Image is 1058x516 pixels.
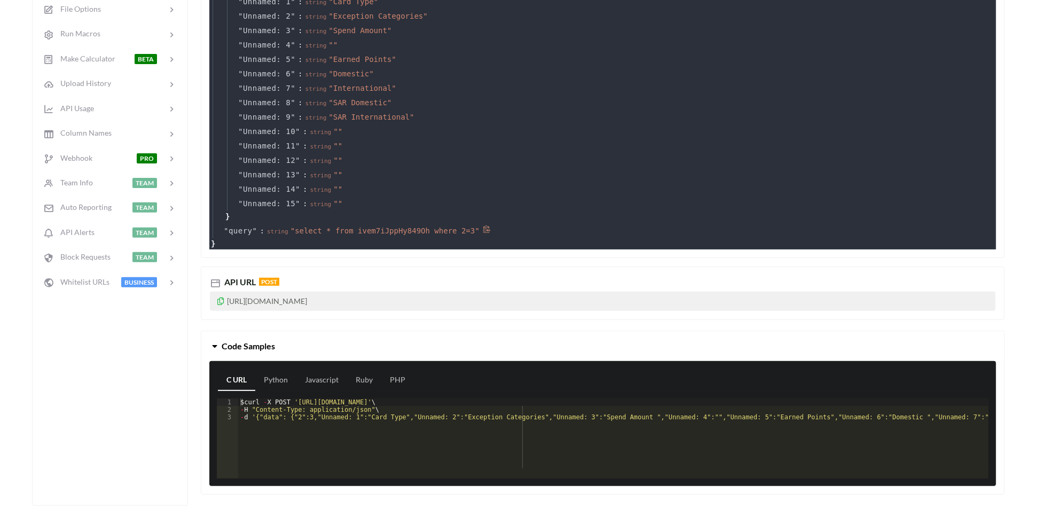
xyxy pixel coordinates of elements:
span: string [305,100,327,107]
span: " [238,55,243,64]
span: : [260,225,264,237]
span: : [303,198,307,209]
span: : [303,140,307,152]
span: Unnamed: 2 [243,11,291,22]
span: " [238,98,243,107]
span: Run Macros [54,29,100,38]
span: " [291,41,295,49]
span: " International " [328,84,396,92]
span: " [291,69,295,78]
span: " [238,26,243,35]
span: " [238,185,243,193]
span: Code Samples [222,341,275,351]
span: " [238,199,243,208]
span: " [291,26,295,35]
div: 1 [217,398,238,406]
span: " [291,98,295,107]
span: " [291,12,295,20]
span: " [238,84,243,92]
span: Auto Reporting [54,202,112,212]
span: : [298,83,302,94]
span: Upload History [54,79,111,88]
span: : [298,97,302,108]
span: TEAM [132,178,157,188]
span: " [295,185,300,193]
span: " " [328,41,338,49]
span: API Alerts [54,228,95,237]
a: PHP [381,370,414,391]
span: TEAM [132,252,157,262]
span: POST [259,278,279,286]
span: } [209,238,215,249]
span: : [298,68,302,80]
span: PRO [137,153,157,163]
button: Code Samples [201,331,1004,361]
span: : [303,126,307,137]
span: " select * from ivem7iJppHy849Oh where 2=3 " [291,226,480,235]
span: Webhook [54,153,92,162]
span: " [224,226,229,235]
span: Unnamed: 6 [243,68,291,80]
span: string [267,228,288,235]
span: Copy to clipboard [483,225,492,237]
span: " " [333,142,342,150]
span: string [305,13,327,20]
span: " [291,113,295,121]
span: " [295,142,300,150]
span: string [310,172,332,179]
span: Unnamed: 13 [243,169,295,181]
span: : [298,54,302,65]
span: " Domestic " [328,69,373,78]
span: : [303,184,307,195]
span: " [238,12,243,20]
span: string [310,186,332,193]
span: Unnamed: 7 [243,83,291,94]
span: string [310,158,332,165]
span: string [305,28,327,35]
span: string [305,114,327,121]
div: 3 [217,413,238,421]
span: : [298,25,302,36]
span: " [238,127,243,136]
span: string [305,85,327,92]
span: " [291,55,295,64]
span: " [253,226,257,235]
span: Block Requests [54,252,111,261]
span: " [291,84,295,92]
span: Unnamed: 4 [243,40,291,51]
span: Unnamed: 3 [243,25,291,36]
span: " Spend Amount " [328,26,391,35]
span: : [298,112,302,123]
span: " " [333,185,342,193]
span: string [305,71,327,78]
span: TEAM [132,202,157,213]
span: Unnamed: 5 [243,54,291,65]
span: " Earned Points " [328,55,396,64]
span: Column Names [54,128,112,137]
span: Unnamed: 8 [243,97,291,108]
span: string [305,57,327,64]
span: query [229,225,253,237]
span: " [295,199,300,208]
span: : [298,40,302,51]
a: Javascript [296,370,347,391]
span: string [310,143,332,150]
span: BETA [135,54,157,64]
span: Unnamed: 9 [243,112,291,123]
span: string [305,42,327,49]
span: Unnamed: 15 [243,198,295,209]
div: 2 [217,406,238,413]
span: string [310,201,332,208]
span: " [238,113,243,121]
span: } [224,211,230,222]
span: " [238,69,243,78]
span: " " [333,199,342,208]
span: " [238,41,243,49]
span: " [238,142,243,150]
span: API URL [222,277,256,287]
span: Unnamed: 12 [243,155,295,166]
a: Ruby [347,370,381,391]
span: " [238,156,243,165]
span: " SAR Domestic " [328,98,391,107]
span: : [303,169,307,181]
